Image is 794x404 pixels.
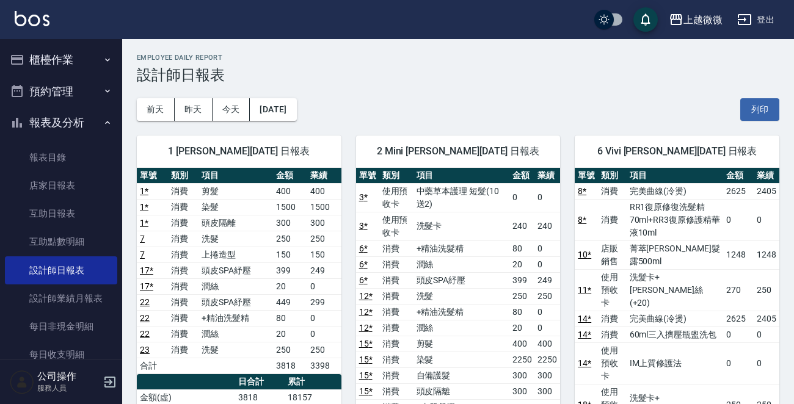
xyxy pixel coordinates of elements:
td: 300 [509,367,535,383]
a: 設計師業績月報表 [5,284,117,312]
td: 頭皮隔離 [413,383,509,399]
td: 299 [307,294,341,310]
td: 300 [534,383,560,399]
td: 頭皮SPA紓壓 [413,272,509,288]
td: 400 [534,336,560,352]
td: 400 [273,183,307,199]
td: 消費 [379,320,413,336]
a: 每日非現金明細 [5,312,117,341]
div: 上越微微 [683,12,723,27]
td: 1500 [307,199,341,215]
td: 完美曲線(冷燙) [627,311,724,326]
table: a dense table [137,168,341,374]
td: 2625 [723,311,754,326]
th: 金額 [723,168,754,184]
button: 櫃檯作業 [5,44,117,76]
td: 20 [509,256,535,272]
th: 業績 [534,168,560,184]
td: 0 [534,183,560,212]
td: 400 [307,183,341,199]
span: 6 Vivi [PERSON_NAME][DATE] 日報表 [589,145,765,157]
th: 單號 [575,168,598,184]
td: 消費 [379,256,413,272]
td: 0 [723,326,754,342]
td: 消費 [168,310,199,326]
td: 250 [273,231,307,247]
td: 洗髮卡+[PERSON_NAME]絲(+20) [627,269,724,311]
th: 日合計 [235,374,285,390]
td: 上捲造型 [198,247,272,262]
th: 金額 [273,168,307,184]
th: 項目 [198,168,272,184]
a: 7 [140,250,145,259]
button: [DATE] [250,98,296,121]
span: 2 Mini [PERSON_NAME][DATE] 日報表 [371,145,546,157]
button: 昨天 [175,98,213,121]
h5: 公司操作 [37,370,100,383]
td: 消費 [168,294,199,310]
td: 消費 [598,183,626,199]
th: 單號 [137,168,168,184]
td: 潤絲 [413,320,509,336]
a: 店家日報表 [5,171,117,200]
td: 使用預收卡 [598,342,626,384]
td: 0 [307,278,341,294]
td: 2250 [509,352,535,367]
td: 自備護髮 [413,367,509,383]
td: 80 [273,310,307,326]
td: 250 [754,269,779,311]
td: 消費 [168,342,199,358]
td: 250 [307,342,341,358]
button: save [633,7,658,32]
td: 消費 [168,326,199,342]
a: 報表目錄 [5,143,117,171]
td: 消費 [379,288,413,304]
button: 報表及分析 [5,107,117,139]
td: 449 [273,294,307,310]
td: 0 [723,199,754,240]
td: 潤絲 [413,256,509,272]
td: 240 [509,212,535,240]
td: 0 [307,310,341,326]
td: 消費 [598,199,626,240]
td: 染髮 [198,199,272,215]
td: 1248 [723,240,754,269]
td: 1248 [754,240,779,269]
a: 22 [140,313,150,323]
td: 消費 [168,262,199,278]
td: 0 [509,183,535,212]
th: 累計 [285,374,341,390]
td: 2625 [723,183,754,199]
th: 項目 [627,168,724,184]
td: 消費 [168,247,199,262]
td: 20 [273,278,307,294]
td: 使用預收卡 [379,212,413,240]
td: 頭皮SPA紓壓 [198,294,272,310]
td: 0 [754,326,779,342]
h2: Employee Daily Report [137,54,779,62]
td: 中藥草本護理 短髮(10送2) [413,183,509,212]
td: 150 [307,247,341,262]
td: 消費 [379,352,413,367]
td: 洗髮 [198,342,272,358]
button: 登出 [732,9,779,31]
a: 7 [140,234,145,243]
td: 消費 [598,326,626,342]
td: 399 [509,272,535,288]
td: 1500 [273,199,307,215]
th: 業績 [307,168,341,184]
td: 使用預收卡 [598,269,626,311]
td: RR1復原修復洗髮精70ml+RR3復原修護精華液10ml [627,199,724,240]
td: 0 [534,304,560,320]
img: Logo [15,11,49,26]
td: 400 [509,336,535,352]
td: 150 [273,247,307,262]
td: 消費 [379,304,413,320]
td: 250 [534,288,560,304]
td: 消費 [168,278,199,294]
th: 類別 [379,168,413,184]
td: 頭皮隔離 [198,215,272,231]
td: 80 [509,240,535,256]
td: 消費 [598,311,626,326]
td: 250 [273,342,307,358]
